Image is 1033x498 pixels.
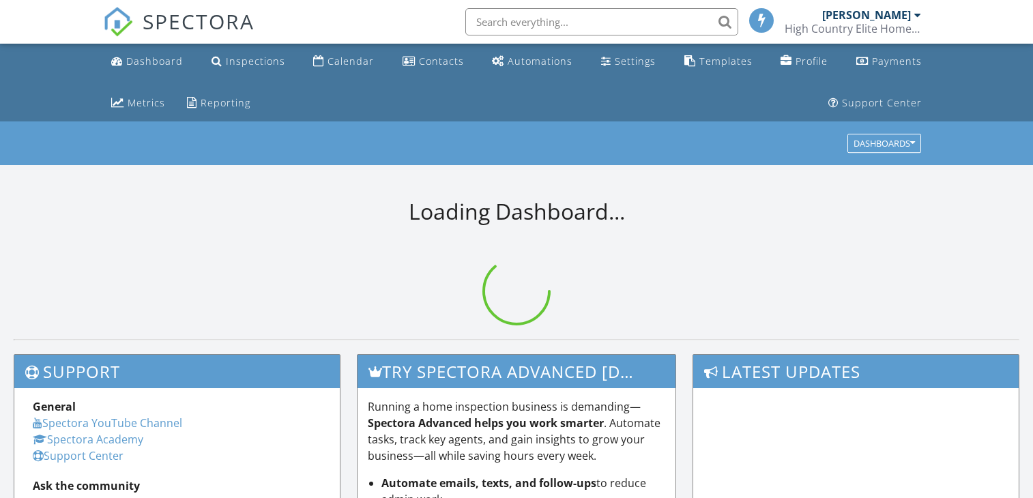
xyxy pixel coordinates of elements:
[851,49,927,74] a: Payments
[206,49,291,74] a: Inspections
[126,55,183,68] div: Dashboard
[822,8,911,22] div: [PERSON_NAME]
[785,22,921,35] div: High Country Elite Home Inspections
[397,49,469,74] a: Contacts
[872,55,922,68] div: Payments
[508,55,572,68] div: Automations
[381,475,596,490] strong: Automate emails, texts, and follow-ups
[368,398,665,464] p: Running a home inspection business is demanding— . Automate tasks, track key agents, and gain ins...
[486,49,578,74] a: Automations (Basic)
[14,355,340,388] h3: Support
[419,55,464,68] div: Contacts
[823,91,927,116] a: Support Center
[181,91,256,116] a: Reporting
[128,96,165,109] div: Metrics
[103,7,133,37] img: The Best Home Inspection Software - Spectora
[854,139,915,149] div: Dashboards
[615,55,656,68] div: Settings
[775,49,833,74] a: Company Profile
[33,415,182,430] a: Spectora YouTube Channel
[143,7,254,35] span: SPECTORA
[796,55,828,68] div: Profile
[33,432,143,447] a: Spectora Academy
[842,96,922,109] div: Support Center
[33,399,76,414] strong: General
[368,415,604,430] strong: Spectora Advanced helps you work smarter
[106,91,171,116] a: Metrics
[596,49,661,74] a: Settings
[33,448,123,463] a: Support Center
[699,55,753,68] div: Templates
[847,134,921,153] button: Dashboards
[465,8,738,35] input: Search everything...
[106,49,188,74] a: Dashboard
[103,18,254,47] a: SPECTORA
[679,49,758,74] a: Templates
[693,355,1019,388] h3: Latest Updates
[33,478,321,494] div: Ask the community
[358,355,675,388] h3: Try spectora advanced [DATE]
[328,55,374,68] div: Calendar
[226,55,285,68] div: Inspections
[201,96,250,109] div: Reporting
[308,49,379,74] a: Calendar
